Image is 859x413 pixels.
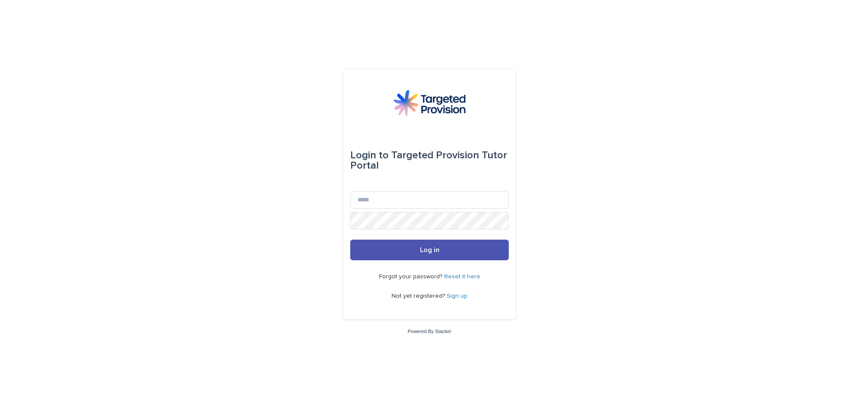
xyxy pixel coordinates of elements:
[444,274,480,280] a: Reset it here
[447,293,467,299] a: Sign up
[420,247,439,253] span: Log in
[379,274,444,280] span: Forgot your password?
[408,329,451,334] a: Powered By Stacker
[350,143,509,178] div: Targeted Provision Tutor Portal
[393,90,466,116] img: M5nRWzHhSzIhMunXDL62
[392,293,447,299] span: Not yet registered?
[350,240,509,260] button: Log in
[350,150,389,160] span: Login to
